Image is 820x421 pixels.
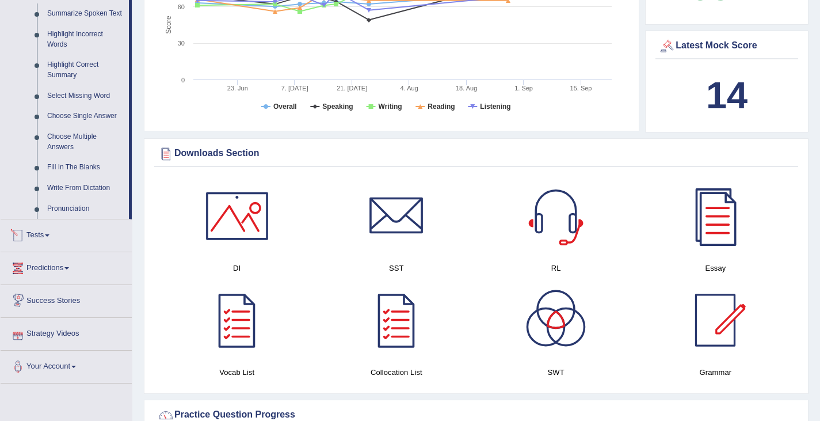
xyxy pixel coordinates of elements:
[42,157,129,178] a: Fill In The Blanks
[570,85,592,92] tspan: 15. Sep
[642,366,790,378] h4: Grammar
[178,3,185,10] text: 60
[401,85,418,92] tspan: 4. Aug
[181,77,185,84] text: 0
[642,262,790,274] h4: Essay
[1,351,132,380] a: Your Account
[379,103,402,111] tspan: Writing
[281,85,308,92] tspan: 7. [DATE]
[1,219,132,248] a: Tests
[273,103,297,111] tspan: Overall
[1,318,132,347] a: Strategy Videos
[227,85,248,92] tspan: 23. Jun
[514,85,533,92] tspan: 1. Sep
[456,85,477,92] tspan: 18. Aug
[178,40,185,47] text: 30
[42,86,129,107] a: Select Missing Word
[480,103,510,111] tspan: Listening
[658,37,795,55] div: Latest Mock Score
[482,262,630,274] h4: RL
[42,127,129,157] a: Choose Multiple Answers
[428,103,455,111] tspan: Reading
[1,252,132,281] a: Predictions
[1,285,132,314] a: Success Stories
[322,262,470,274] h4: SST
[337,85,367,92] tspan: 21. [DATE]
[163,366,311,378] h4: Vocab List
[42,199,129,219] a: Pronunciation
[42,55,129,85] a: Highlight Correct Summary
[706,74,747,116] b: 14
[157,145,795,162] div: Downloads Section
[322,366,470,378] h4: Collocation List
[42,24,129,55] a: Highlight Incorrect Words
[42,3,129,24] a: Summarize Spoken Text
[42,178,129,199] a: Write From Dictation
[482,366,630,378] h4: SWT
[163,262,311,274] h4: DI
[165,16,173,34] tspan: Score
[42,106,129,127] a: Choose Single Answer
[322,103,353,111] tspan: Speaking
